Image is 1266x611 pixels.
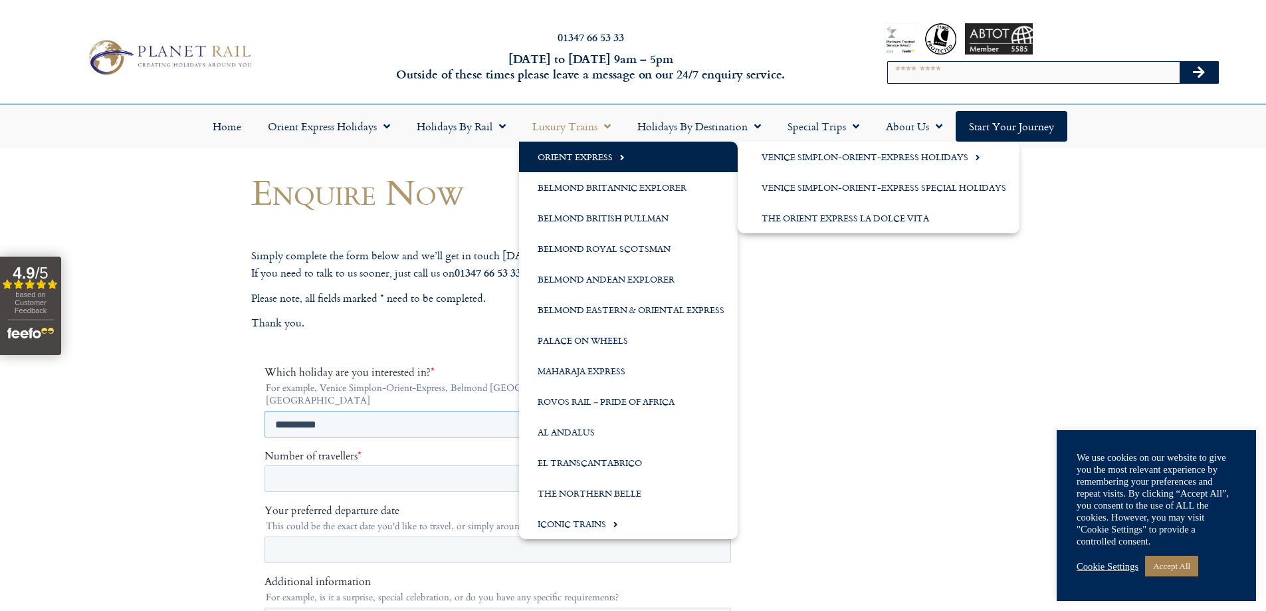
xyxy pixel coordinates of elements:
button: Search [1180,62,1218,83]
a: Palace on Wheels [519,325,738,356]
a: Start your Journey [956,111,1067,142]
a: Holidays by Destination [624,111,774,142]
strong: 01347 66 53 33 [455,265,521,280]
a: Belmond Royal Scotsman [519,233,738,264]
h1: Enquire Now [251,172,750,211]
a: Luxury Trains [519,111,624,142]
input: By telephone [3,501,12,509]
a: Belmond Andean Explorer [519,264,738,295]
a: Maharaja Express [519,356,738,386]
a: Special Trips [774,111,873,142]
a: Venice Simplon-Orient-Express Special Holidays [738,172,1019,203]
ul: Orient Express [738,142,1019,233]
p: Simply complete the form below and we’ll get in touch [DATE]. If you need to talk to us sooner, j... [251,247,750,282]
a: Venice Simplon-Orient-Express Holidays [738,142,1019,172]
a: El Transcantabrico [519,447,738,478]
a: Holidays by Rail [403,111,519,142]
a: Home [199,111,255,142]
p: Thank you. [251,314,750,332]
ul: Luxury Trains [519,142,738,539]
a: The Orient Express La Dolce Vita [738,203,1019,233]
a: Belmond Eastern & Oriental Express [519,295,738,325]
input: By email [3,483,12,492]
a: The Northern Belle [519,478,738,509]
img: Planet Rail Train Holidays Logo [82,36,256,78]
span: By email [15,481,55,496]
a: Al Andalus [519,417,738,447]
a: Orient Express Holidays [255,111,403,142]
p: Please note, all fields marked * need to be completed. [251,290,750,307]
div: We use cookies on our website to give you the most relevant experience by remembering your prefer... [1077,451,1236,547]
a: Belmond Britannic Explorer [519,172,738,203]
span: Your last name [236,297,304,312]
a: Rovos Rail – Pride of Africa [519,386,738,417]
span: By telephone [15,499,74,513]
a: Accept All [1145,556,1198,576]
a: Iconic Trains [519,509,738,539]
h6: [DATE] to [DATE] 9am – 5pm Outside of these times please leave a message on our 24/7 enquiry serv... [341,51,841,82]
a: Cookie Settings [1077,560,1138,572]
a: 01347 66 53 33 [558,29,624,45]
a: Orient Express [519,142,738,172]
a: About Us [873,111,956,142]
nav: Menu [7,111,1259,142]
a: Belmond British Pullman [519,203,738,233]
